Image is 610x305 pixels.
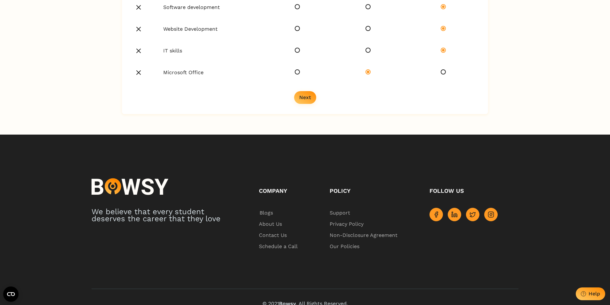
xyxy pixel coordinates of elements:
[330,218,397,230] a: Privacy Policy
[330,230,397,241] a: Non-Disclosure Agreement
[132,23,145,35] button: Delete
[259,241,298,252] a: Schedule a Call
[132,44,145,57] button: Delete
[330,207,352,218] span: Support
[132,1,145,14] button: Delete
[259,230,288,241] span: Contact Us
[150,18,268,40] td: Website Development
[330,241,397,252] a: Our Policies
[330,207,397,218] a: Support
[259,207,298,218] a: Blogs
[3,286,19,302] button: Open CMP widget
[259,218,298,230] a: About Us
[259,218,286,230] span: About Us
[330,218,365,230] span: Privacy Policy
[299,94,311,100] div: Next
[576,287,605,300] button: Help
[259,230,298,241] a: Contact Us
[589,291,600,297] div: Help
[150,62,268,83] td: Microsoft Office
[132,66,145,79] button: Delete
[92,207,221,223] span: We believe that every student deserves the career that they love
[92,178,168,195] img: logo
[150,40,268,62] td: IT skills
[294,91,316,104] button: Next
[259,187,287,194] span: Company
[330,187,350,194] span: Policy
[259,207,273,218] span: Blogs
[429,187,464,194] span: Follow us
[330,241,360,252] span: Our Policies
